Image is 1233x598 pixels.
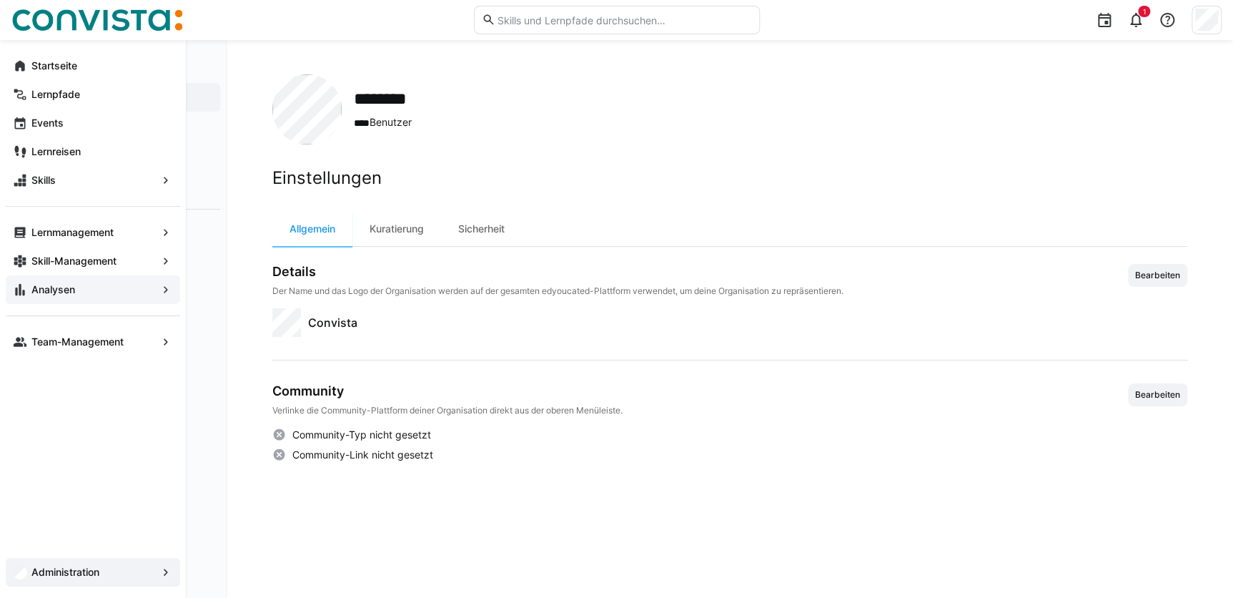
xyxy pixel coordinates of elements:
[1134,270,1182,281] span: Bearbeiten
[441,212,522,246] div: Sicherheit
[352,212,441,246] div: Kuratierung
[1128,383,1187,406] button: Bearbeiten
[292,448,432,462] span: Community-Link nicht gesetzt
[308,314,357,331] span: Convista
[272,212,352,246] div: Allgemein
[272,383,623,399] h3: Community
[1142,7,1146,16] span: 1
[272,264,843,280] h3: Details
[495,14,751,26] input: Skills und Lernpfade durchsuchen…
[1134,389,1182,401] span: Bearbeiten
[272,285,843,297] p: Der Name und das Logo der Organisation werden auf der gesamten edyoucated-Plattform verwendet, um...
[272,167,1187,189] h2: Einstellungen
[353,115,424,130] span: Benutzer
[272,405,623,416] p: Verlinke die Community-Plattform deiner Organisation direkt aus der oberen Menüleiste.
[1128,264,1187,287] button: Bearbeiten
[292,428,430,442] span: Community-Typ nicht gesetzt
